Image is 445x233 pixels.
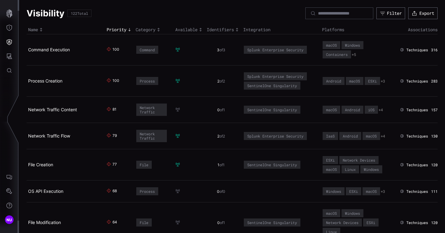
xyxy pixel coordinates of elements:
[376,7,405,19] button: Filter
[247,83,297,88] div: SentinelOne Singularity
[207,48,235,53] div: 3
[431,108,438,112] div: 157
[326,79,341,83] div: Android
[219,48,225,52] span: of 3
[28,133,70,138] a: Network Traffic Flow
[326,134,335,138] div: IaaS
[406,189,428,194] span: Techniques
[406,134,428,139] span: Techniques
[220,220,225,225] span: of 1
[112,47,117,53] div: 100
[431,220,438,225] div: 120
[112,189,117,194] div: 68
[28,162,53,167] a: File Creation
[406,79,428,84] span: Techniques
[207,189,235,194] div: 0
[247,74,303,78] div: Splunk Enterprise Security
[112,162,117,167] div: 77
[71,11,88,15] div: 122 Total
[379,108,383,112] button: +4
[28,47,70,52] a: Command Execution
[406,48,428,53] span: Techniques
[247,108,297,112] div: SentinelOne Singularity
[140,79,155,83] div: Process
[326,108,337,112] div: macOS
[219,163,225,167] span: of 1
[326,189,341,193] div: Windows
[345,43,360,47] div: Windows
[366,134,377,138] div: macOS
[326,52,348,57] div: Containers
[140,189,155,193] div: Process
[345,108,360,112] div: Android
[207,220,235,225] div: 0
[345,211,360,215] div: Windows
[220,108,225,112] span: of 1
[28,107,77,112] a: Network Traffic Content
[247,163,297,167] div: SentinelOne Singularity
[207,108,235,112] div: 0
[352,52,356,57] button: +5
[0,213,18,227] button: NU
[349,79,360,83] div: macOS
[326,167,337,172] div: macOS
[343,158,375,162] div: Network Devices
[28,27,104,32] div: Toggle sort direction
[219,134,225,138] span: of 2
[28,189,63,194] a: OS API Execution
[406,163,428,167] span: Techniques
[207,79,235,84] div: 2
[140,220,148,225] div: File
[367,220,375,225] div: ESXi
[326,211,337,215] div: macOS
[247,134,303,138] div: Splunk Enterprise Security
[364,167,379,172] div: Windows
[207,163,235,167] div: 1
[381,189,385,194] button: +3
[140,163,148,167] div: File
[140,48,155,52] div: Command
[112,78,117,84] div: 100
[140,132,163,140] div: Network Traffic
[343,134,358,138] div: Android
[326,220,358,225] div: Network Devices
[112,107,117,112] div: 81
[219,79,225,83] span: of 2
[398,25,438,34] th: Associations
[247,48,303,52] div: Splunk Enterprise Security
[368,79,377,83] div: ESXi
[140,105,163,114] div: Network Traffic
[219,189,225,194] span: of 0
[345,167,356,172] div: Linux
[349,189,358,193] div: ESXi
[408,7,438,19] button: Export
[107,27,133,32] div: Toggle sort direction
[112,220,117,225] div: 64
[136,27,172,32] div: Toggle sort direction
[431,48,438,53] div: 316
[406,108,428,112] span: Techniques
[112,133,117,139] div: 79
[366,189,377,193] div: macOS
[247,220,297,225] div: SentinelOne Singularity
[387,11,402,16] div: Filter
[6,217,12,223] span: NU
[320,25,398,34] th: Platforms
[28,78,62,83] a: Process Creation
[326,158,335,162] div: ESXi
[381,79,385,84] button: +3
[207,134,235,139] div: 2
[27,8,64,19] h1: Visibility
[207,27,240,32] div: Toggle sort direction
[326,43,337,47] div: macOS
[431,163,438,167] div: 120
[431,134,438,139] div: 130
[406,220,428,225] span: Techniques
[28,220,61,225] a: File Modification
[431,189,438,194] div: 111
[431,79,438,84] div: 283
[175,27,204,32] div: Toggle sort direction
[368,108,375,112] div: iOS
[242,25,320,34] th: Integration
[381,134,385,139] button: +4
